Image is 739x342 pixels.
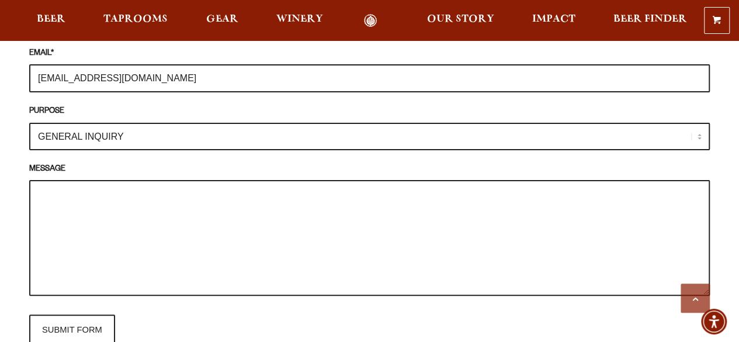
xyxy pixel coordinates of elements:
[29,105,710,118] label: PURPOSE
[206,15,238,24] span: Gear
[606,14,695,27] a: Beer Finder
[525,14,583,27] a: Impact
[419,14,502,27] a: Our Story
[51,50,54,58] abbr: required
[276,15,323,24] span: Winery
[103,15,168,24] span: Taprooms
[96,14,175,27] a: Taprooms
[681,284,710,313] a: Scroll to top
[29,14,73,27] a: Beer
[29,163,710,176] label: MESSAGE
[29,47,710,60] label: EMAIL
[427,15,494,24] span: Our Story
[532,15,575,24] span: Impact
[613,15,687,24] span: Beer Finder
[269,14,331,27] a: Winery
[37,15,65,24] span: Beer
[349,14,393,27] a: Odell Home
[701,309,727,334] div: Accessibility Menu
[199,14,246,27] a: Gear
